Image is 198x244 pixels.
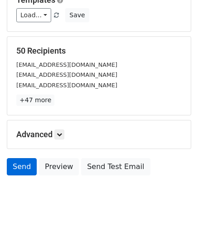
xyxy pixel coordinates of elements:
[16,8,51,22] a: Load...
[39,158,79,175] a: Preview
[7,158,37,175] a: Send
[81,158,150,175] a: Send Test Email
[16,46,182,56] h5: 50 Recipients
[16,129,182,139] h5: Advanced
[16,71,117,78] small: [EMAIL_ADDRESS][DOMAIN_NAME]
[16,82,117,89] small: [EMAIL_ADDRESS][DOMAIN_NAME]
[65,8,89,22] button: Save
[16,95,54,106] a: +47 more
[16,61,117,68] small: [EMAIL_ADDRESS][DOMAIN_NAME]
[153,200,198,244] iframe: Chat Widget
